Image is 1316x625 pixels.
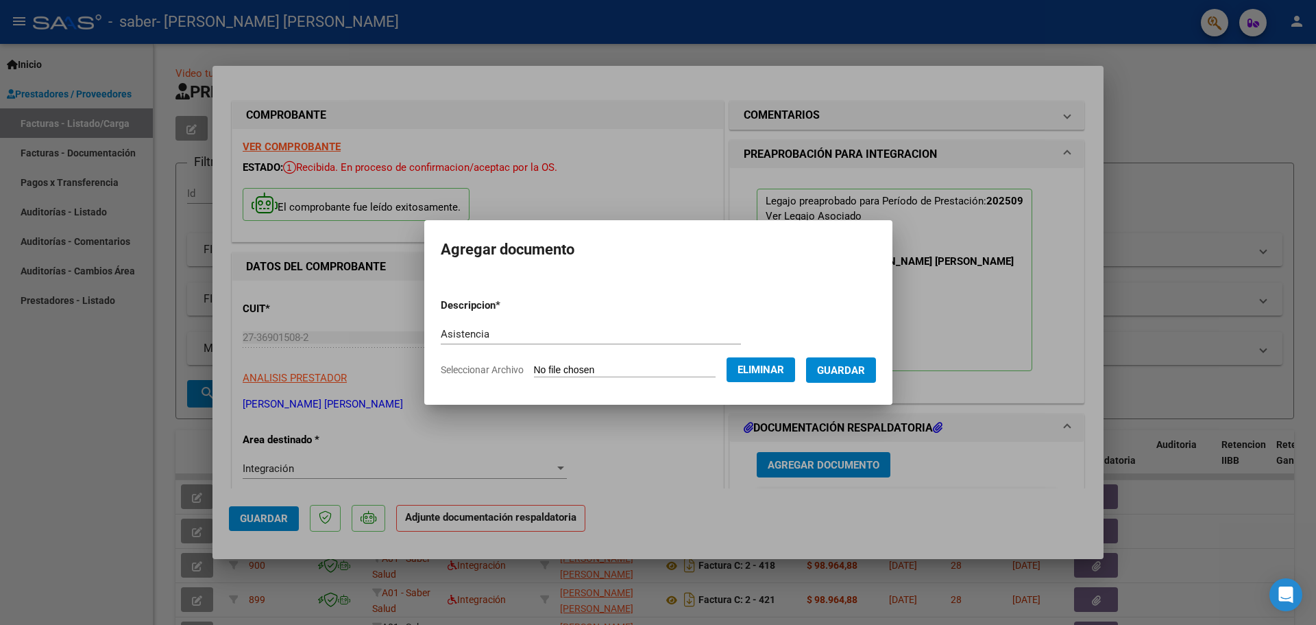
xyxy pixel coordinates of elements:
[1269,578,1302,611] div: Open Intercom Messenger
[727,357,795,382] button: Eliminar
[806,357,876,383] button: Guardar
[441,364,524,375] span: Seleccionar Archivo
[817,364,865,377] span: Guardar
[441,298,572,314] p: Descripcion
[738,364,784,376] span: Eliminar
[441,237,876,263] h2: Agregar documento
